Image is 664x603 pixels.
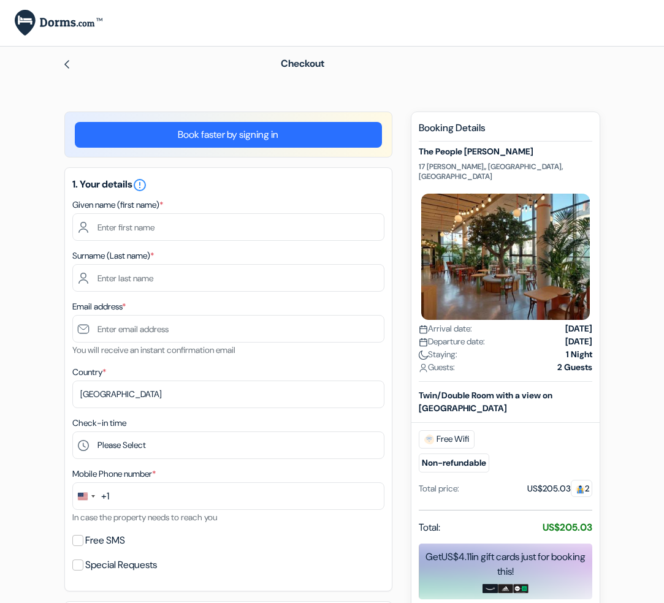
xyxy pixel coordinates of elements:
[72,199,163,211] label: Given name (first name)
[419,390,552,414] b: Twin/Double Room with a view on [GEOGRAPHIC_DATA]
[557,361,592,374] strong: 2 Guests
[85,556,157,574] label: Special Requests
[75,122,382,148] a: Book faster by signing in
[72,213,384,241] input: Enter first name
[132,178,147,191] a: error_outline
[419,361,455,374] span: Guests:
[576,485,585,494] img: guest.svg
[419,146,592,157] h5: The People [PERSON_NAME]
[72,512,217,523] small: In case the property needs to reach you
[483,584,498,594] img: amazon-card-no-text.png
[72,264,384,292] input: Enter last name
[72,300,126,313] label: Email address
[419,348,457,361] span: Staying:
[132,178,147,192] i: error_outline
[513,584,529,594] img: uber-uber-eats-card.png
[73,483,109,509] button: Change country, selected United States (+1)
[419,520,440,535] span: Total:
[72,468,156,480] label: Mobile Phone number
[419,550,592,579] div: Get in gift cards just for booking this!
[72,178,384,192] h5: 1. Your details
[571,480,592,497] span: 2
[419,325,428,334] img: calendar.svg
[441,550,471,563] span: US$4.11
[419,335,485,348] span: Departure date:
[72,249,154,262] label: Surname (Last name)
[72,315,384,343] input: Enter email address
[62,59,72,69] img: left_arrow.svg
[419,122,592,142] h5: Booking Details
[419,363,428,373] img: user_icon.svg
[419,322,472,335] span: Arrival date:
[566,348,592,361] strong: 1 Night
[527,482,592,495] div: US$205.03
[543,521,592,534] strong: US$205.03
[419,338,428,347] img: calendar.svg
[419,430,475,449] span: Free Wifi
[101,489,109,504] div: +1
[72,366,106,379] label: Country
[419,162,592,181] p: 17 [PERSON_NAME],, [GEOGRAPHIC_DATA], [GEOGRAPHIC_DATA]
[72,417,126,430] label: Check-in time
[424,434,434,444] img: free_wifi.svg
[15,10,102,36] img: Dorms.com
[419,453,489,472] small: Non-refundable
[419,351,428,360] img: moon.svg
[85,532,125,549] label: Free SMS
[565,322,592,335] strong: [DATE]
[419,482,459,495] div: Total price:
[498,584,513,594] img: adidas-card.png
[281,57,324,70] span: Checkout
[565,335,592,348] strong: [DATE]
[72,344,235,355] small: You will receive an instant confirmation email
